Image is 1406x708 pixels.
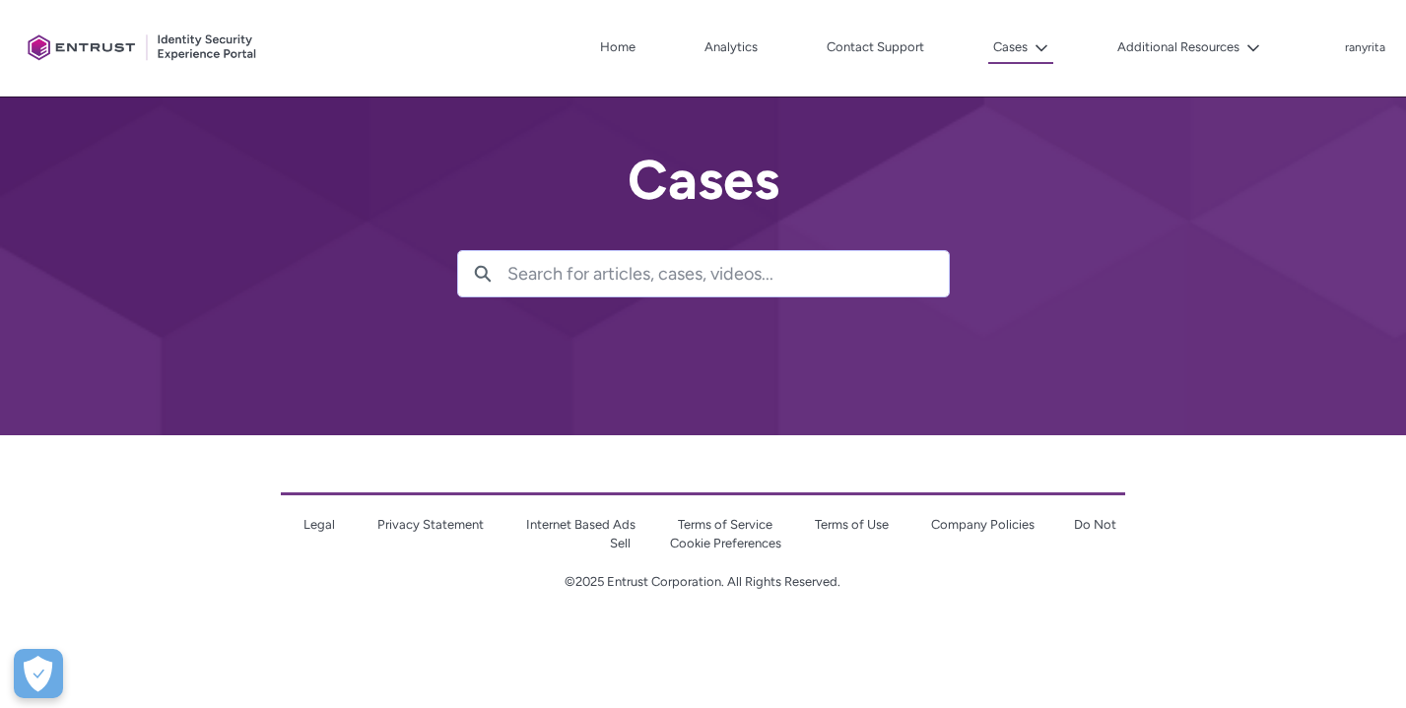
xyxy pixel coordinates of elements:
input: Search for articles, cases, videos... [507,251,949,296]
p: ©2025 Entrust Corporation. All Rights Reserved. [281,572,1124,592]
a: Terms of Use [815,517,889,532]
a: Terms of Service [678,517,772,532]
a: Privacy Statement [377,517,484,532]
a: Contact Support [822,32,929,62]
a: Analytics, opens in new tab [700,32,763,62]
button: Open Preferences [14,649,63,698]
div: Cookie Preferences [14,649,63,698]
a: Legal [303,517,335,532]
a: Company Policies [931,517,1035,532]
a: Cookie Preferences [670,536,781,550]
button: Additional Resources [1112,32,1265,62]
p: ranyrita [1345,41,1385,55]
button: User Profile ranyrita [1344,36,1386,56]
a: Home [595,32,640,62]
button: Search [458,251,507,296]
h2: Cases [457,150,950,211]
a: Internet Based Ads [526,517,636,532]
button: Cases [988,32,1053,64]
